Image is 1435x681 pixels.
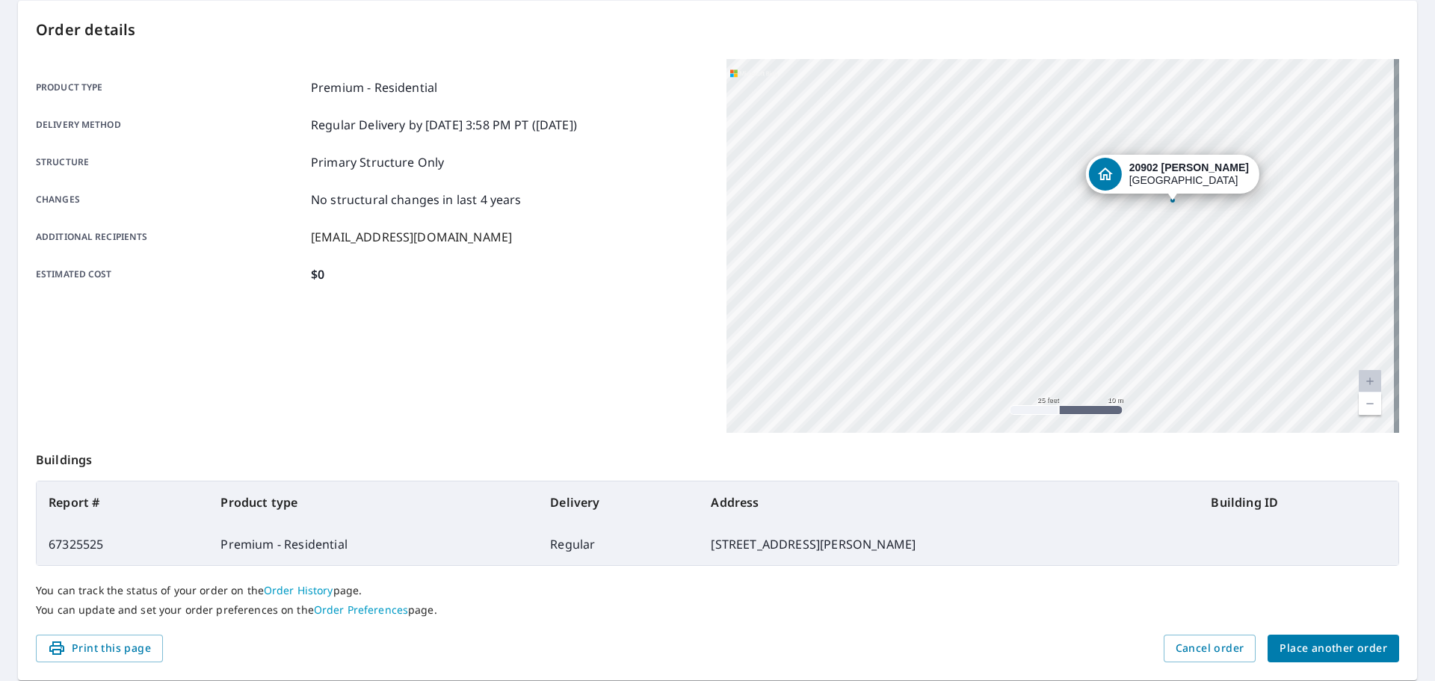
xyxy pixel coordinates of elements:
th: Report # [37,481,209,523]
p: No structural changes in last 4 years [311,191,522,209]
a: Current Level 20, Zoom Out [1359,392,1381,415]
a: Order History [264,583,333,597]
span: Print this page [48,639,151,658]
td: [STREET_ADDRESS][PERSON_NAME] [699,523,1199,565]
span: Cancel order [1176,639,1244,658]
p: Delivery method [36,116,305,134]
th: Building ID [1199,481,1398,523]
p: Estimated cost [36,265,305,283]
p: Product type [36,78,305,96]
button: Print this page [36,635,163,662]
td: Premium - Residential [209,523,538,565]
div: [GEOGRAPHIC_DATA] [1129,161,1249,187]
button: Cancel order [1164,635,1256,662]
span: Place another order [1280,639,1387,658]
p: Premium - Residential [311,78,437,96]
p: Regular Delivery by [DATE] 3:58 PM PT ([DATE]) [311,116,577,134]
p: You can update and set your order preferences on the page. [36,603,1399,617]
th: Product type [209,481,538,523]
strong: 20902 [PERSON_NAME] [1129,161,1249,173]
p: [EMAIL_ADDRESS][DOMAIN_NAME] [311,228,512,246]
p: Order details [36,19,1399,41]
p: $0 [311,265,324,283]
div: Dropped pin, building 1, Residential property, 20902 Lockhart Ln Waynesville, MO 65583 [1086,155,1259,201]
th: Delivery [538,481,699,523]
p: Buildings [36,433,1399,481]
td: Regular [538,523,699,565]
p: Additional recipients [36,228,305,246]
p: Structure [36,153,305,171]
button: Place another order [1268,635,1399,662]
p: Changes [36,191,305,209]
a: Current Level 20, Zoom In Disabled [1359,370,1381,392]
p: Primary Structure Only [311,153,444,171]
td: 67325525 [37,523,209,565]
a: Order Preferences [314,603,408,617]
p: You can track the status of your order on the page. [36,584,1399,597]
th: Address [699,481,1199,523]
